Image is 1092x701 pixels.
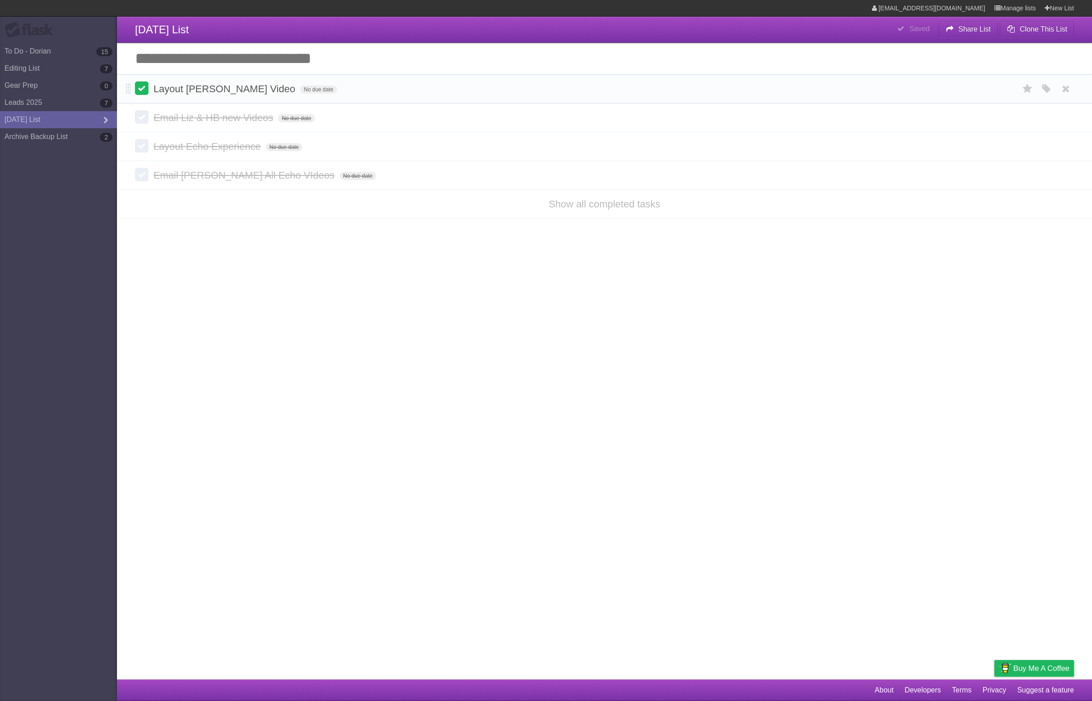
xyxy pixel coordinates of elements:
b: Share List [958,25,991,33]
button: Share List [939,21,998,37]
label: Done [135,139,148,153]
a: Developers [904,682,941,699]
span: Email [PERSON_NAME] All Echo VIdeos [153,170,337,181]
a: Terms [952,682,972,699]
a: Privacy [983,682,1006,699]
span: Layout [PERSON_NAME] Video [153,83,297,94]
b: 7 [100,64,112,73]
b: 7 [100,99,112,108]
button: Clone This List [1000,21,1074,37]
b: 0 [100,81,112,90]
label: Done [135,168,148,181]
span: Email Liz & HB new Videos [153,112,275,123]
a: Buy me a coffee [994,660,1074,677]
div: Flask [4,22,58,38]
a: Show all completed tasks [548,198,660,210]
label: Star task [1019,81,1036,96]
span: Buy me a coffee [1013,661,1070,676]
a: About [875,682,894,699]
b: Saved [909,25,930,32]
b: Clone This List [1020,25,1067,33]
a: Suggest a feature [1017,682,1074,699]
span: No due date [266,143,302,151]
span: No due date [278,114,315,122]
label: Done [135,81,148,95]
img: Buy me a coffee [999,661,1011,676]
span: No due date [340,172,376,180]
span: [DATE] List [135,23,189,36]
b: 15 [96,47,112,56]
label: Done [135,110,148,124]
span: Layout Echo Experience [153,141,263,152]
span: No due date [300,85,337,94]
b: 2 [100,133,112,142]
